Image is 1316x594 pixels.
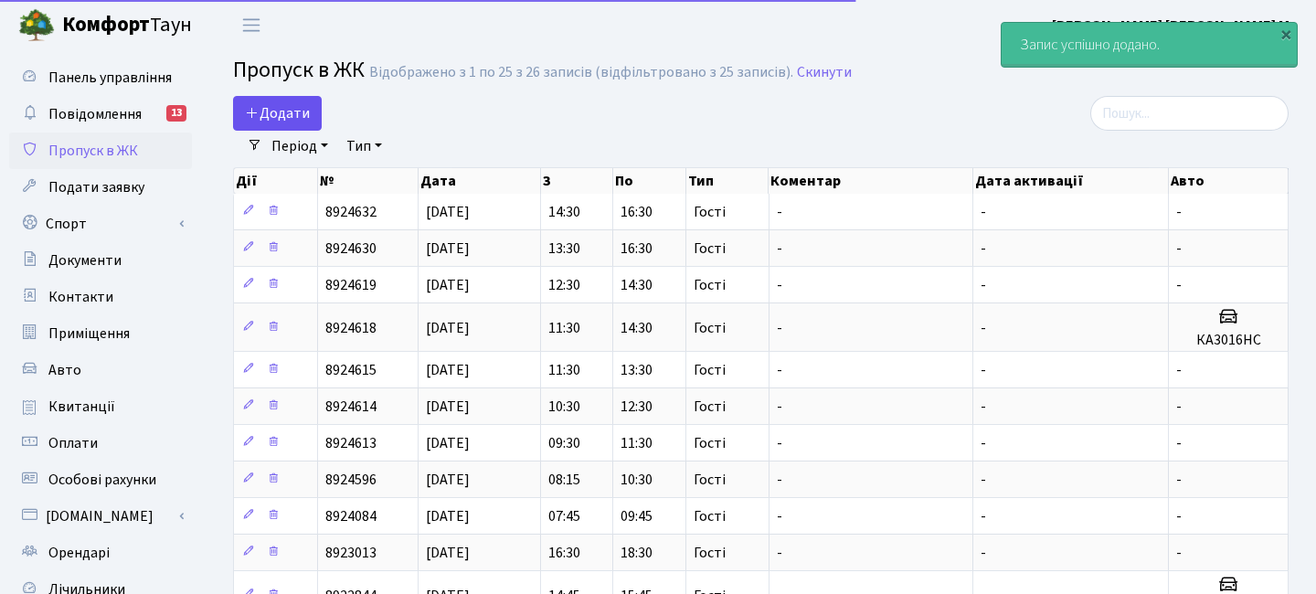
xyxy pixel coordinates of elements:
[48,543,110,563] span: Орендарі
[426,318,470,338] span: [DATE]
[694,278,726,292] span: Гості
[981,433,986,453] span: -
[325,360,377,380] span: 8924615
[694,509,726,524] span: Гості
[9,206,192,242] a: Спорт
[9,169,192,206] a: Подати заявку
[621,318,653,338] span: 14:30
[245,103,310,123] span: Додати
[548,397,580,417] span: 10:30
[686,168,769,194] th: Тип
[62,10,150,39] b: Комфорт
[48,397,115,417] span: Квитанції
[1176,433,1182,453] span: -
[233,96,322,131] a: Додати
[541,168,614,194] th: З
[777,433,782,453] span: -
[973,168,1169,194] th: Дата активації
[777,506,782,526] span: -
[426,202,470,222] span: [DATE]
[797,64,852,81] a: Скинути
[325,506,377,526] span: 8924084
[166,105,186,122] div: 13
[234,168,318,194] th: Дії
[621,275,653,295] span: 14:30
[325,543,377,563] span: 8923013
[981,202,986,222] span: -
[548,202,580,222] span: 14:30
[548,433,580,453] span: 09:30
[694,363,726,377] span: Гості
[1176,275,1182,295] span: -
[1002,23,1297,67] div: Запис успішно додано.
[694,472,726,487] span: Гості
[48,433,98,453] span: Оплати
[339,131,389,162] a: Тип
[18,7,55,44] img: logo.png
[325,202,377,222] span: 8924632
[1176,397,1182,417] span: -
[48,250,122,270] span: Документи
[9,352,192,388] a: Авто
[426,543,470,563] span: [DATE]
[777,239,782,259] span: -
[621,543,653,563] span: 18:30
[1176,360,1182,380] span: -
[981,397,986,417] span: -
[548,470,580,490] span: 08:15
[1052,16,1294,36] b: [PERSON_NAME] [PERSON_NAME] М.
[48,104,142,124] span: Повідомлення
[548,318,580,338] span: 11:30
[981,506,986,526] span: -
[325,433,377,453] span: 8924613
[9,59,192,96] a: Панель управління
[318,168,419,194] th: №
[325,275,377,295] span: 8924619
[48,324,130,344] span: Приміщення
[694,205,726,219] span: Гості
[777,397,782,417] span: -
[426,239,470,259] span: [DATE]
[9,133,192,169] a: Пропуск в ЖК
[1176,470,1182,490] span: -
[325,239,377,259] span: 8924630
[777,318,782,338] span: -
[264,131,335,162] a: Період
[48,177,144,197] span: Подати заявку
[1277,25,1295,43] div: ×
[1176,239,1182,259] span: -
[769,168,973,194] th: Коментар
[621,397,653,417] span: 12:30
[426,360,470,380] span: [DATE]
[1176,506,1182,526] span: -
[1052,15,1294,37] a: [PERSON_NAME] [PERSON_NAME] М.
[426,470,470,490] span: [DATE]
[9,498,192,535] a: [DOMAIN_NAME]
[426,506,470,526] span: [DATE]
[621,360,653,380] span: 13:30
[9,315,192,352] a: Приміщення
[694,241,726,256] span: Гості
[548,239,580,259] span: 13:30
[694,399,726,414] span: Гості
[694,321,726,335] span: Гості
[9,425,192,461] a: Оплати
[233,54,365,86] span: Пропуск в ЖК
[777,202,782,222] span: -
[777,360,782,380] span: -
[981,470,986,490] span: -
[325,470,377,490] span: 8924596
[981,360,986,380] span: -
[9,242,192,279] a: Документи
[62,10,192,41] span: Таун
[981,318,986,338] span: -
[1176,202,1182,222] span: -
[9,535,192,571] a: Орендарі
[369,64,793,81] div: Відображено з 1 по 25 з 26 записів (відфільтровано з 25 записів).
[1169,168,1289,194] th: Авто
[621,239,653,259] span: 16:30
[981,239,986,259] span: -
[1090,96,1289,131] input: Пошук...
[426,397,470,417] span: [DATE]
[419,168,541,194] th: Дата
